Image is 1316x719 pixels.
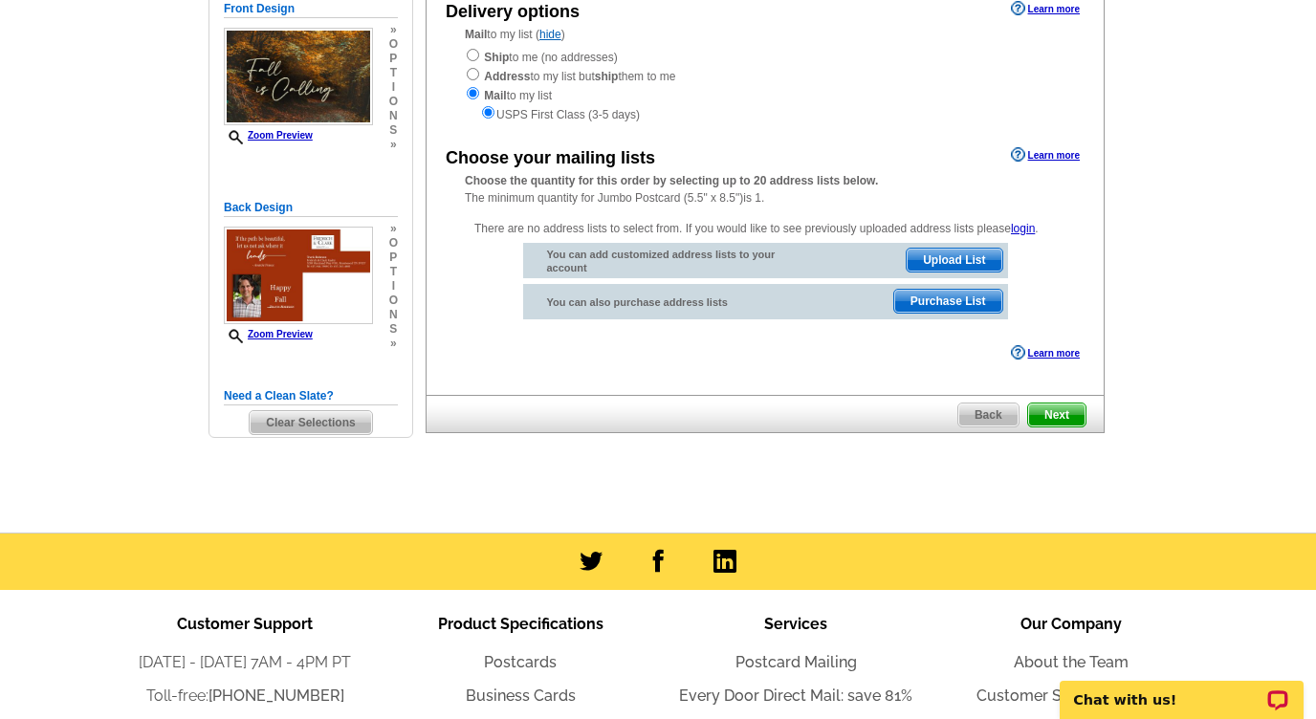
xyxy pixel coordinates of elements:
[484,89,506,102] strong: Mail
[224,329,313,339] a: Zoom Preview
[389,23,398,37] span: »
[523,243,800,279] div: You can add customized address lists to your account
[389,37,398,52] span: o
[427,172,1104,207] div: The minimum quantity for Jumbo Postcard (5.5" x 8.5")is 1.
[389,95,398,109] span: o
[107,685,383,708] li: Toll-free:
[389,294,398,308] span: o
[208,686,344,705] a: [PHONE_NUMBER]
[465,104,1065,123] div: USPS First Class (3-5 days)
[389,279,398,294] span: i
[389,322,398,337] span: s
[389,138,398,152] span: »
[224,199,398,217] h5: Back Design
[894,290,1002,313] span: Purchase List
[539,28,561,41] a: hide
[389,66,398,80] span: t
[389,337,398,351] span: »
[107,651,383,674] li: [DATE] - [DATE] 7AM - 4PM PT
[438,615,603,633] span: Product Specifications
[907,249,1001,272] span: Upload List
[465,47,1065,123] div: to me (no addresses) to my list but them to me to my list
[389,265,398,279] span: t
[389,222,398,236] span: »
[389,109,398,123] span: n
[250,411,371,434] span: Clear Selections
[427,26,1104,123] div: to my list ( )
[976,686,1167,705] a: Customer Success Stories
[1014,653,1129,671] a: About the Team
[484,51,509,64] strong: Ship
[1028,403,1086,426] span: Next
[958,403,1019,426] span: Back
[389,80,398,95] span: i
[389,236,398,251] span: o
[224,28,373,126] img: small-thumb.jpg
[465,28,487,41] strong: Mail
[1020,615,1122,633] span: Our Company
[177,615,313,633] span: Customer Support
[679,686,912,705] a: Every Door Direct Mail: save 81%
[764,615,827,633] span: Services
[523,284,800,314] div: You can also purchase address lists
[224,387,398,405] h5: Need a Clean Slate?
[957,403,1020,427] a: Back
[735,653,857,671] a: Postcard Mailing
[484,70,530,83] strong: Address
[389,251,398,265] span: p
[446,145,655,171] div: Choose your mailing lists
[389,308,398,322] span: n
[466,686,576,705] a: Business Cards
[224,227,373,325] img: small-thumb.jpg
[1011,147,1080,163] a: Learn more
[389,52,398,66] span: p
[1011,1,1080,16] a: Learn more
[389,123,398,138] span: s
[465,174,878,187] strong: Choose the quantity for this order by selecting up to 20 address lists below.
[1047,659,1316,719] iframe: LiveChat chat widget
[1011,222,1035,235] a: login
[595,70,619,83] strong: ship
[1011,345,1080,360] a: Learn more
[484,653,557,671] a: Postcards
[224,130,313,141] a: Zoom Preview
[465,210,1065,329] div: There are no address lists to select from. If you would like to see previously uploaded address l...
